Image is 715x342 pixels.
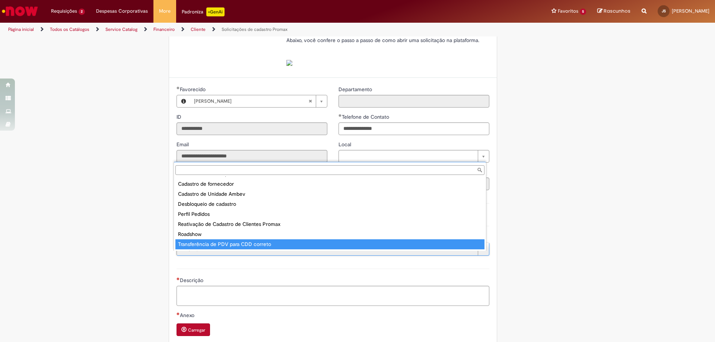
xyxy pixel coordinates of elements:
[174,176,486,251] ul: Tipo de solicitação
[175,229,484,239] div: Roadshow
[175,199,484,209] div: Desbloqueio de cadastro
[175,189,484,199] div: Cadastro de Unidade Ambev
[175,179,484,189] div: Cadastro de fornecedor
[175,239,484,249] div: Transferência de PDV para CDD correto
[175,219,484,229] div: Reativação de Cadastro de Clientes Promax
[175,209,484,219] div: Perfil Pedidos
